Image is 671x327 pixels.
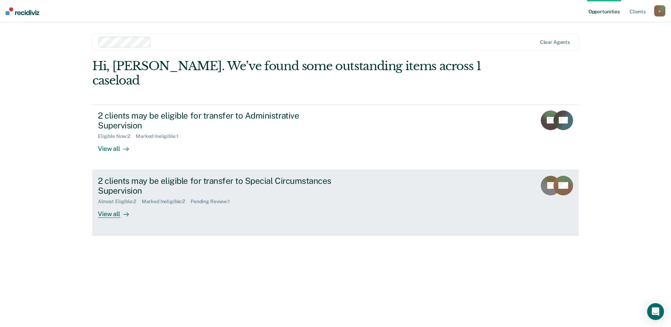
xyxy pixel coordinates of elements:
[647,303,664,320] div: Open Intercom Messenger
[540,39,570,45] div: Clear agents
[654,5,665,16] button: s
[136,133,184,139] div: Marked Ineligible : 1
[92,59,481,88] div: Hi, [PERSON_NAME]. We’ve found some outstanding items across 1 caseload
[92,105,579,170] a: 2 clients may be eligible for transfer to Administrative SupervisionEligible Now:2Marked Ineligib...
[98,205,137,218] div: View all
[6,7,39,15] img: Recidiviz
[98,176,344,196] div: 2 clients may be eligible for transfer to Special Circumstances Supervision
[191,199,235,205] div: Pending Review : 1
[92,170,579,235] a: 2 clients may be eligible for transfer to Special Circumstances SupervisionAlmost Eligible:2Marke...
[98,111,344,131] div: 2 clients may be eligible for transfer to Administrative Supervision
[98,139,137,153] div: View all
[98,199,142,205] div: Almost Eligible : 2
[98,133,136,139] div: Eligible Now : 2
[142,199,191,205] div: Marked Ineligible : 2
